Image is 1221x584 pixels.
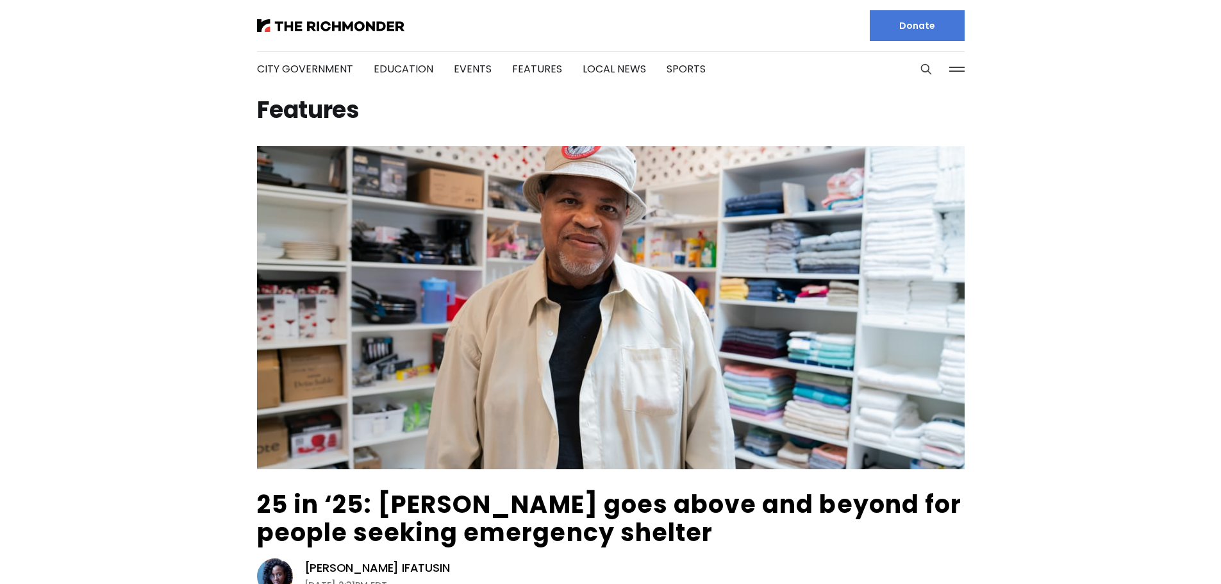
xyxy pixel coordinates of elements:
a: Donate [870,10,965,41]
a: Sports [667,62,706,76]
a: City Government [257,62,353,76]
a: 25 in ‘25: [PERSON_NAME] goes above and beyond for people seeking emergency shelter [257,487,962,549]
img: 25 in ‘25: Rodney Hopkins goes above and beyond for people seeking emergency shelter [257,146,965,469]
button: Search this site [917,60,936,79]
a: Events [454,62,492,76]
a: [PERSON_NAME] Ifatusin [304,560,450,576]
h1: Features [257,100,965,121]
a: Education [374,62,433,76]
a: Local News [583,62,646,76]
iframe: portal-trigger [1113,521,1221,584]
img: The Richmonder [257,19,404,32]
a: Features [512,62,562,76]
